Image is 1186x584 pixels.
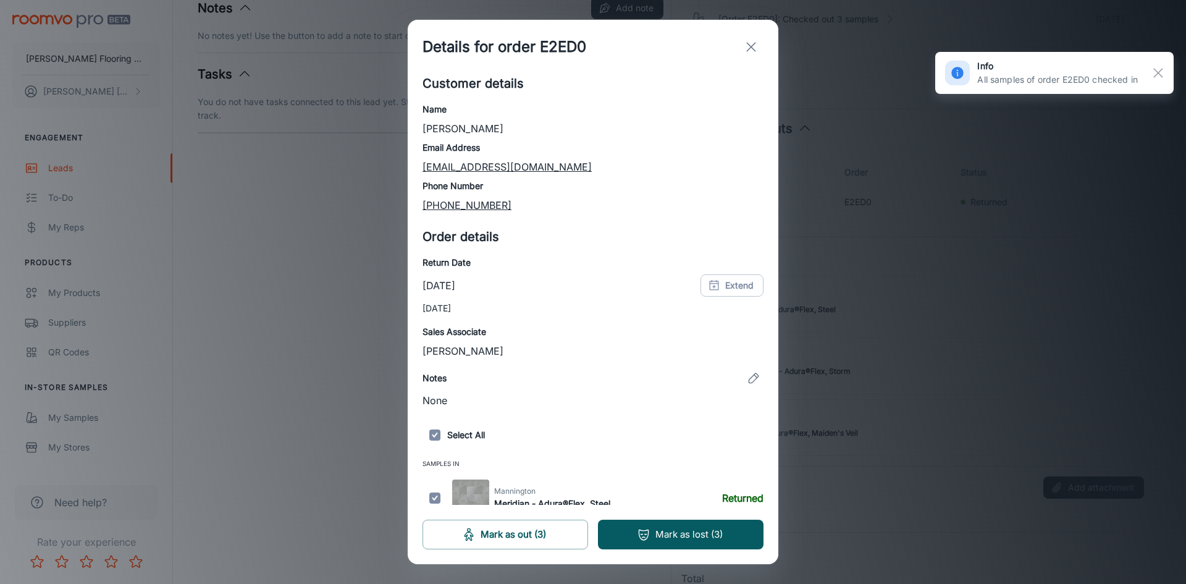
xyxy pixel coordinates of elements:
button: Mark as out (3) [423,520,588,549]
p: [PERSON_NAME] [423,121,763,136]
h5: Order details [423,227,763,246]
h6: Return Date [423,256,763,269]
h6: info [977,59,1138,73]
span: Mannington [494,486,610,497]
p: All samples of order E2ED0 checked in [977,73,1138,87]
h6: Phone Number [423,179,763,193]
img: Meridian - Adura®Flex, Steel [452,480,489,517]
p: [DATE] [423,302,763,315]
h6: Meridian - Adura®Flex, Steel [494,497,610,510]
p: [PERSON_NAME] [423,344,763,358]
h6: Email Address [423,141,763,154]
span: Samples In [423,457,763,475]
h6: Sales Associate [423,325,763,339]
p: [DATE] [423,278,455,293]
p: None [423,393,763,408]
button: Mark as lost (3) [598,520,763,549]
h6: Notes [423,371,447,385]
h6: Select All [423,423,763,447]
a: [PHONE_NUMBER] [423,199,511,211]
h5: Customer details [423,74,763,93]
button: exit [739,35,763,59]
a: [EMAIL_ADDRESS][DOMAIN_NAME] [423,161,592,173]
h1: Details for order E2ED0 [423,36,586,58]
h6: Name [423,103,763,116]
h6: Returned [722,491,763,506]
button: Extend [700,274,763,297]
